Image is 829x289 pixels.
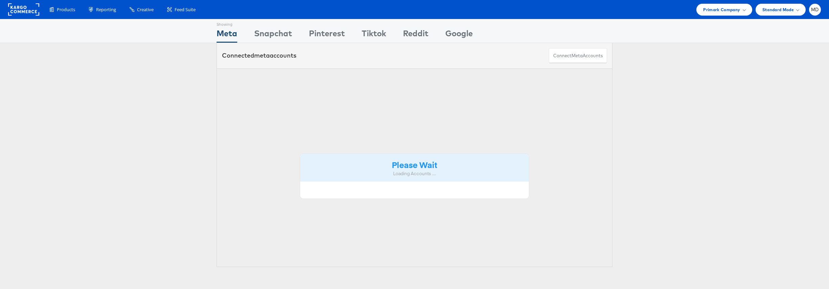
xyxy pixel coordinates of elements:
div: Meta [217,27,237,43]
button: ConnectmetaAccounts [549,48,607,63]
span: Products [57,6,75,13]
span: Standard Mode [762,6,794,13]
span: Creative [137,6,154,13]
span: Feed Suite [175,6,196,13]
div: Tiktok [362,27,386,43]
span: MD [811,7,819,12]
div: Reddit [403,27,428,43]
span: Primark Company [703,6,740,13]
strong: Please Wait [392,159,437,170]
div: Pinterest [309,27,345,43]
span: Reporting [96,6,116,13]
div: Google [445,27,473,43]
div: Snapchat [254,27,292,43]
span: meta [572,53,583,59]
div: Showing [217,19,237,27]
div: Connected accounts [222,51,296,60]
span: meta [254,51,270,59]
div: Loading Accounts .... [305,170,524,177]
